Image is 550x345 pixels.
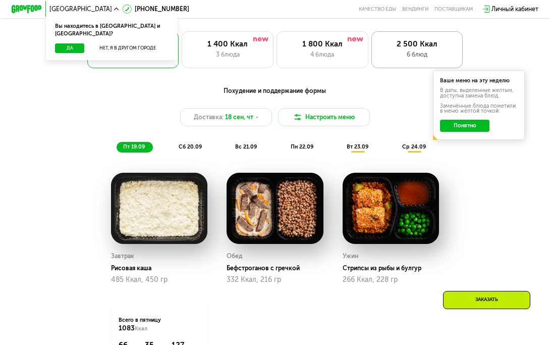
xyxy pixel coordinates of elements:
div: поставщикам [434,6,473,12]
div: Рисовая каша [111,265,214,272]
div: 4 блюда [285,50,360,59]
div: Личный кабинет [491,5,538,14]
div: Ваше меню на эту неделю [440,78,518,84]
div: 1 800 Ккал [285,39,360,48]
div: Заказать [443,291,530,309]
div: Похудение и поддержание формы [49,86,501,96]
div: 3 блюда [190,50,265,59]
button: Понятно [440,120,489,132]
div: Завтрак [111,251,134,262]
span: Ккал [135,325,147,332]
div: Обед [227,251,242,262]
div: 266 Ккал, 228 гр [343,276,439,284]
div: 1 400 Ккал [190,39,265,48]
div: В даты, выделенные желтым, доступна замена блюд. [440,88,518,98]
div: 6 блюд [379,50,455,59]
span: ср 24.09 [402,143,426,150]
button: Нет, я в другом городе [87,43,168,53]
div: Стрипсы из рыбы и булгур [343,265,446,272]
span: [GEOGRAPHIC_DATA] [49,6,112,12]
span: вс 21.09 [235,143,257,150]
span: 1083 [119,324,135,332]
div: Заменённые блюда пометили в меню жёлтой точкой. [440,104,518,114]
button: Да [55,43,84,53]
span: вт 23.09 [347,143,368,150]
div: 332 Ккал, 216 гр [227,276,323,284]
span: 18 сен, чт [225,113,253,122]
div: 2 500 Ккал [379,39,455,48]
span: пн 22.09 [291,143,313,150]
span: Доставка: [194,113,224,122]
div: Вы находитесь в [GEOGRAPHIC_DATA] и [GEOGRAPHIC_DATA]? [46,16,177,43]
span: пт 19.09 [123,143,145,150]
a: [PHONE_NUMBER] [123,5,189,14]
button: Настроить меню [278,108,370,126]
a: Вендинги [402,6,428,12]
div: 485 Ккал, 450 гр [111,276,208,284]
div: Бефстроганов с гречкой [227,265,329,272]
div: Ужин [343,251,358,262]
span: сб 20.09 [179,143,202,150]
a: Качество еды [359,6,396,12]
div: Всего в пятницу [119,316,200,333]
